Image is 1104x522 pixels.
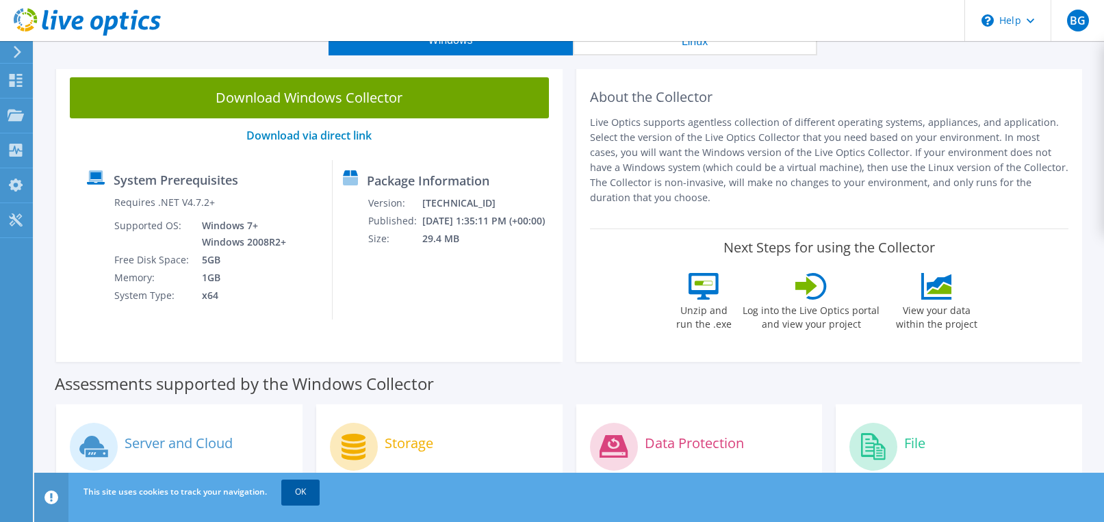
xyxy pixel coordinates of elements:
td: 5GB [192,251,289,269]
h2: About the Collector [590,89,1069,105]
td: 29.4 MB [422,230,556,248]
label: System Prerequisites [114,173,238,187]
td: x64 [192,287,289,304]
label: Next Steps for using the Collector [723,239,935,256]
p: Live Optics supports agentless collection of different operating systems, appliances, and applica... [590,115,1069,205]
svg: \n [981,14,994,27]
td: Published: [368,212,422,230]
label: Server and Cloud [125,436,233,450]
td: [DATE] 1:35:11 PM (+00:00) [422,212,556,230]
span: This site uses cookies to track your navigation. [84,486,267,497]
label: Assessments supported by the Windows Collector [55,377,434,391]
td: Memory: [114,269,192,287]
a: OK [281,480,320,504]
label: Storage [385,436,433,450]
td: Size: [368,230,422,248]
td: Supported OS: [114,217,192,251]
label: Requires .NET V4.7.2+ [114,196,215,209]
td: Free Disk Space: [114,251,192,269]
label: File [904,436,925,450]
span: BG [1067,10,1089,31]
label: View your data within the project [887,300,986,331]
td: [TECHNICAL_ID] [422,194,556,212]
td: Version: [368,194,422,212]
label: Log into the Live Optics portal and view your project [742,300,880,331]
td: System Type: [114,287,192,304]
td: Windows 7+ Windows 2008R2+ [192,217,289,251]
a: Download via direct link [246,128,372,143]
td: 1GB [192,269,289,287]
a: Download Windows Collector [70,77,549,118]
label: Package Information [367,174,489,187]
label: Data Protection [645,436,744,450]
label: Unzip and run the .exe [672,300,735,331]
